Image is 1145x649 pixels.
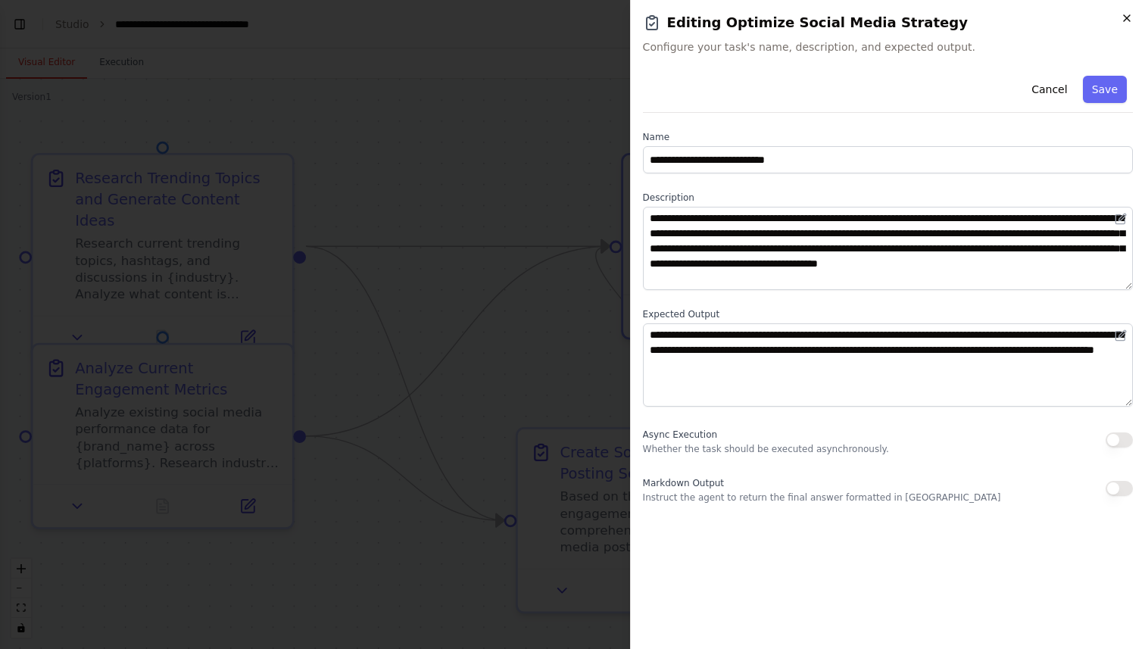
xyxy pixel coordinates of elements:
[643,39,1133,55] span: Configure your task's name, description, and expected output.
[643,429,717,440] span: Async Execution
[643,131,1133,143] label: Name
[643,308,1133,320] label: Expected Output
[1022,76,1076,103] button: Cancel
[643,478,724,488] span: Markdown Output
[643,12,1133,33] h2: Editing Optimize Social Media Strategy
[643,192,1133,204] label: Description
[1083,76,1127,103] button: Save
[1112,326,1130,345] button: Open in editor
[1112,210,1130,228] button: Open in editor
[643,443,889,455] p: Whether the task should be executed asynchronously.
[643,491,1001,504] p: Instruct the agent to return the final answer formatted in [GEOGRAPHIC_DATA]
